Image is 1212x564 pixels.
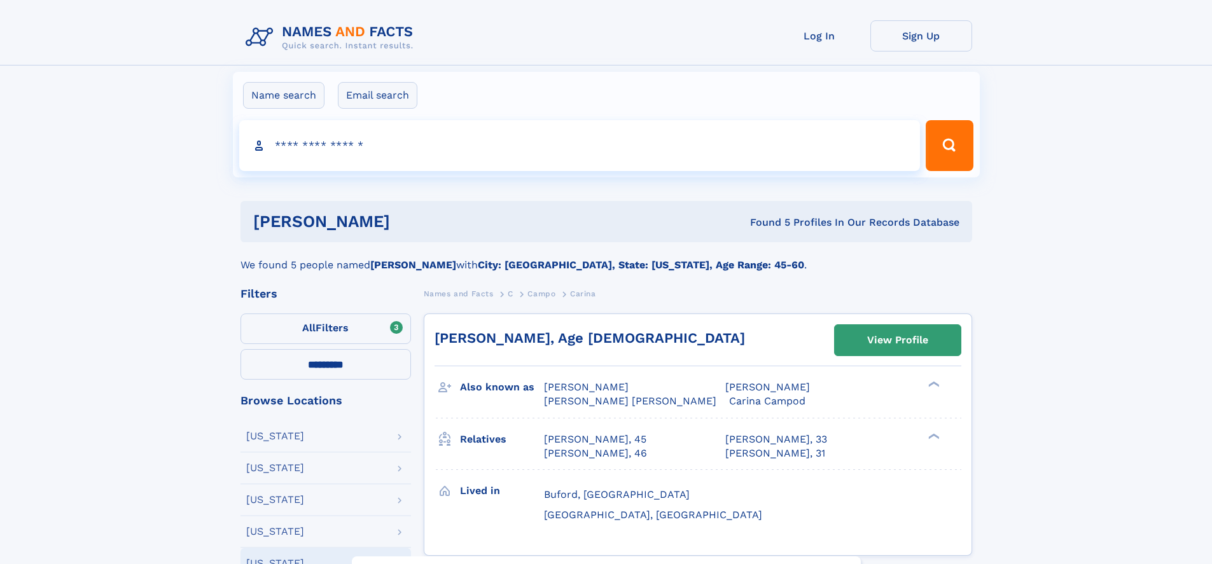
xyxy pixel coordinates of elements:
div: Browse Locations [240,395,411,406]
div: [US_STATE] [246,526,304,537]
b: [PERSON_NAME] [370,259,456,271]
a: [PERSON_NAME], Age [DEMOGRAPHIC_DATA] [435,330,745,346]
h3: Relatives [460,429,544,450]
span: [GEOGRAPHIC_DATA], [GEOGRAPHIC_DATA] [544,509,762,521]
div: ❯ [925,380,940,389]
a: Names and Facts [424,285,494,301]
img: Logo Names and Facts [240,20,424,55]
span: All [302,322,316,334]
span: C [508,289,513,298]
label: Filters [240,313,411,344]
a: [PERSON_NAME], 31 [725,446,825,460]
span: Carina Campod [729,395,805,407]
div: [US_STATE] [246,495,304,505]
div: Filters [240,288,411,299]
div: [US_STATE] [246,463,304,473]
span: Carina [570,289,596,298]
a: Sign Up [870,20,972,52]
span: Campo [527,289,555,298]
div: We found 5 people named with . [240,242,972,273]
div: [US_STATE] [246,431,304,441]
span: [PERSON_NAME] [725,381,810,393]
a: [PERSON_NAME], 46 [544,446,647,460]
span: Buford, [GEOGRAPHIC_DATA] [544,488,690,500]
a: [PERSON_NAME], 45 [544,432,646,446]
div: View Profile [867,326,928,355]
a: Log In [769,20,870,52]
a: [PERSON_NAME], 33 [725,432,827,446]
input: search input [239,120,921,171]
label: Name search [243,82,324,109]
span: [PERSON_NAME] [544,381,629,393]
span: [PERSON_NAME] [PERSON_NAME] [544,395,716,407]
a: Campo [527,285,555,301]
h1: [PERSON_NAME] [253,214,570,230]
div: Found 5 Profiles In Our Records Database [570,216,959,230]
a: C [508,285,513,301]
h3: Also known as [460,376,544,398]
div: ❯ [925,432,940,440]
h3: Lived in [460,480,544,502]
label: Email search [338,82,417,109]
b: City: [GEOGRAPHIC_DATA], State: [US_STATE], Age Range: 45-60 [478,259,804,271]
button: Search Button [926,120,973,171]
a: View Profile [835,325,961,355]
